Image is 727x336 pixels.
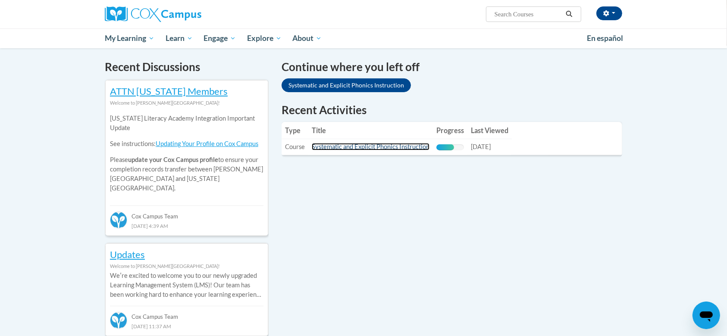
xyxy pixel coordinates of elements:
p: Weʹre excited to welcome you to our newly upgraded Learning Management System (LMS)! Our team has... [110,271,263,299]
h4: Recent Discussions [105,59,269,75]
a: Updating Your Profile on Cox Campus [156,140,258,147]
img: Cox Campus [105,6,201,22]
a: Explore [241,28,287,48]
th: Progress [433,122,467,139]
a: Engage [198,28,241,48]
div: [DATE] 4:39 AM [110,221,263,230]
p: [US_STATE] Literacy Academy Integration Important Update [110,114,263,133]
span: Engage [204,33,236,44]
span: About [292,33,322,44]
button: Account Settings [596,6,622,20]
span: En español [587,34,623,43]
a: About [287,28,328,48]
th: Type [282,122,308,139]
a: Systematic and Explicit Phonics Instruction [312,143,429,150]
span: Course [285,143,305,150]
a: Cox Campus [105,6,269,22]
div: Welcome to [PERSON_NAME][GEOGRAPHIC_DATA]! [110,98,263,108]
span: Learn [166,33,193,44]
span: [DATE] [471,143,491,150]
span: Explore [247,33,282,44]
img: Cox Campus Team [110,212,127,229]
a: My Learning [99,28,160,48]
span: My Learning [105,33,154,44]
a: ATTN [US_STATE] Members [110,85,228,97]
img: Cox Campus Team [110,312,127,329]
b: update your Cox Campus profile [128,156,218,163]
input: Search Courses [494,9,563,19]
th: Last Viewed [467,122,512,139]
div: [DATE] 11:37 AM [110,321,263,331]
div: Welcome to [PERSON_NAME][GEOGRAPHIC_DATA]! [110,261,263,271]
iframe: Button to launch messaging window [693,302,720,329]
div: Cox Campus Team [110,306,263,321]
div: Progress, % [436,144,454,150]
h1: Recent Activities [282,102,622,118]
div: Cox Campus Team [110,205,263,221]
a: Systematic and Explicit Phonics Instruction [282,78,411,92]
p: See instructions: [110,139,263,149]
button: Search [563,9,576,19]
div: Please to ensure your completion records transfer between [PERSON_NAME][GEOGRAPHIC_DATA] and [US_... [110,108,263,199]
div: Main menu [92,28,635,48]
a: Learn [160,28,198,48]
th: Title [308,122,433,139]
h4: Continue where you left off [282,59,622,75]
a: En español [581,29,629,47]
a: Updates [110,249,145,260]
